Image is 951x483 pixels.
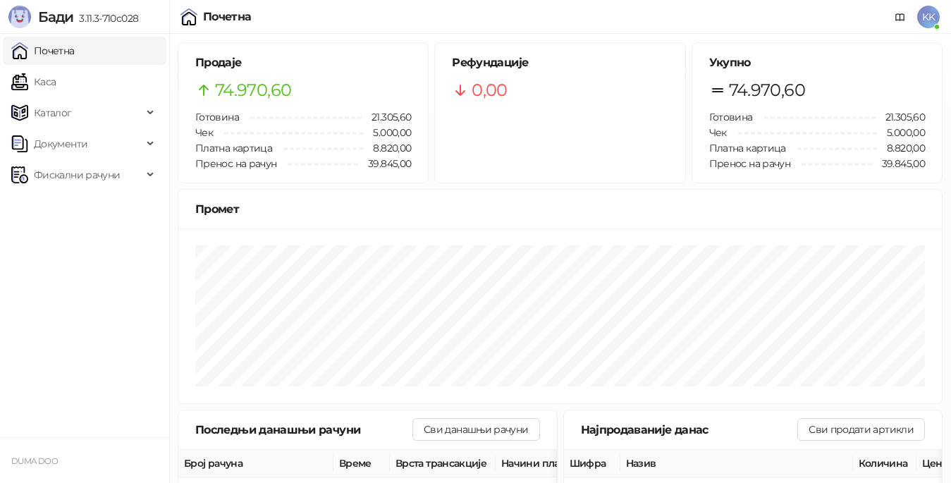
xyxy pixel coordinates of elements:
span: Готовина [709,111,753,123]
div: Последњи данашњи рачуни [195,421,412,439]
span: 5.000,00 [363,125,411,140]
span: 39.845,00 [872,156,925,171]
span: 8.820,00 [877,140,925,156]
th: Време [333,450,390,477]
span: 21.305,60 [876,109,925,125]
button: Сви данашњи рачуни [412,418,539,441]
th: Врста трансакције [390,450,496,477]
span: Документи [34,130,87,158]
button: Сви продати артикли [797,418,925,441]
th: Назив [620,450,853,477]
h5: Продаје [195,54,411,71]
th: Број рачуна [178,450,333,477]
span: Готовина [195,111,239,123]
span: 5.000,00 [877,125,925,140]
span: Пренос на рачун [195,157,276,170]
span: Каталог [34,99,72,127]
span: 74.970,60 [215,77,291,104]
div: Најпродаваније данас [581,421,798,439]
img: Logo [8,6,31,28]
span: Платна картица [195,142,272,154]
span: 0,00 [472,77,507,104]
div: Почетна [203,11,252,23]
h5: Укупно [709,54,925,71]
span: Платна картица [709,142,786,154]
span: Фискални рачуни [34,161,120,189]
small: DUMA DOO [11,456,58,466]
span: 3.11.3-710c028 [73,12,138,25]
span: 8.820,00 [363,140,411,156]
th: Количина [853,450,916,477]
h5: Рефундације [452,54,668,71]
span: KK [917,6,940,28]
span: 39.845,00 [358,156,411,171]
a: Почетна [11,37,75,65]
span: 21.305,60 [362,109,411,125]
span: 74.970,60 [729,77,805,104]
a: Каса [11,68,56,96]
span: Бади [38,8,73,25]
span: Чек [709,126,727,139]
th: Шифра [564,450,620,477]
th: Начини плаћања [496,450,637,477]
div: Промет [195,200,925,218]
span: Пренос на рачун [709,157,790,170]
span: Чек [195,126,213,139]
a: Документација [889,6,912,28]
